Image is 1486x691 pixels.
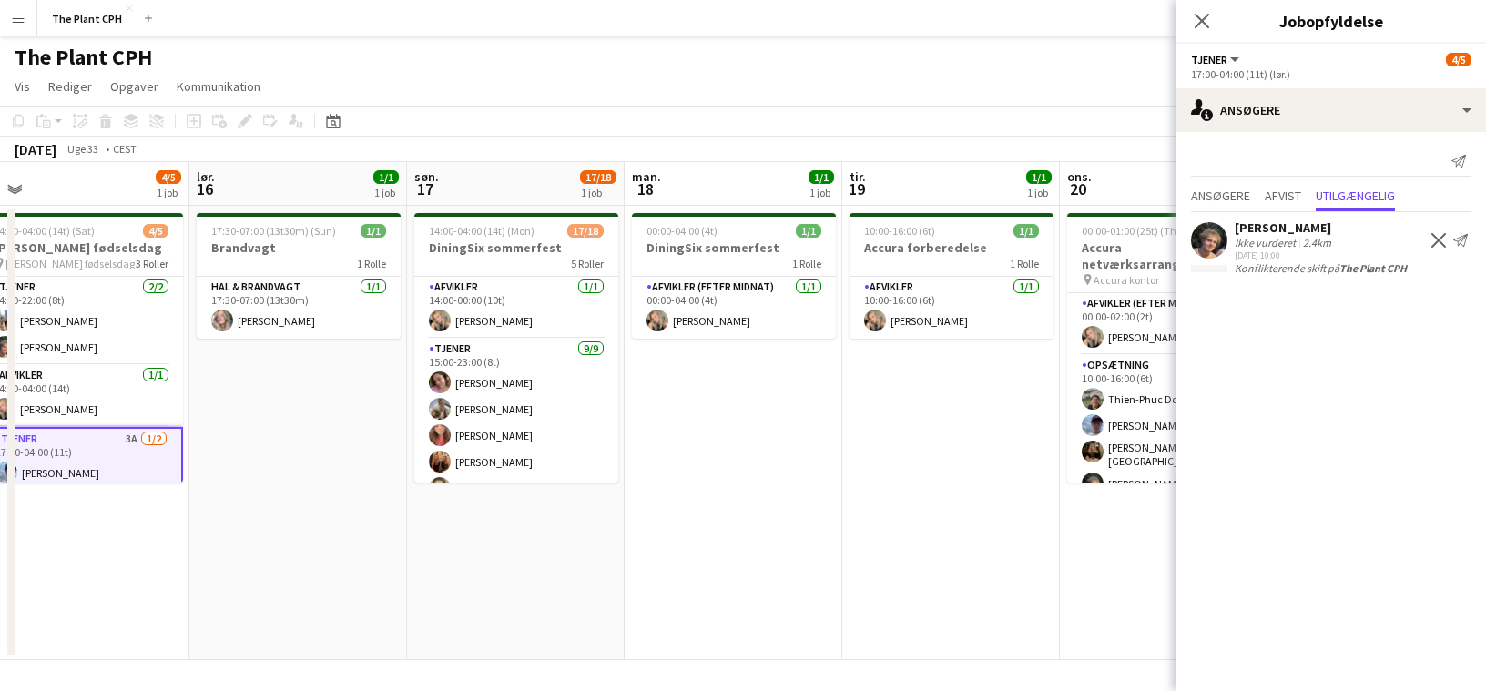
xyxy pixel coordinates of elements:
div: 1 job [581,186,616,199]
div: Konflikterende skift på [1176,261,1486,275]
app-job-card: 17:30-07:00 (13t30m) (Sun)1/1Brandvagt1 RolleHal & brandvagt1/117:30-07:00 (13t30m)[PERSON_NAME] [197,213,401,339]
span: 00:00-01:00 (25t) (Thu) [1082,224,1186,238]
span: 1/1 [373,170,399,184]
app-card-role: Afvikler1/110:00-16:00 (6t)[PERSON_NAME] [850,277,1053,339]
span: 1/1 [361,224,386,238]
div: Ansøgere [1176,88,1486,132]
span: 20 [1064,178,1092,199]
div: [DATE] 10:00 [1235,249,1335,261]
span: Utilgængelig [1316,189,1395,202]
span: 1/1 [809,170,834,184]
span: 17/18 [567,224,604,238]
button: The Plant CPH [37,1,137,36]
span: 1 Rolle [792,257,821,270]
span: [PERSON_NAME] fødselsdag [5,257,135,270]
a: Kommunikation [169,75,268,98]
a: Rediger [41,75,99,98]
div: 2.4km [1299,236,1335,249]
span: 16 [194,178,215,199]
app-card-role: Opsætning4/410:00-16:00 (6t)Thien-Phuc Do[PERSON_NAME][PERSON_NAME][GEOGRAPHIC_DATA][PERSON_NAME] [1067,355,1271,502]
h3: Brandvagt [197,239,401,256]
div: 1 job [374,186,398,199]
h3: DiningSix sommerfest [632,239,836,256]
span: 1/1 [1013,224,1039,238]
span: Tjener [1191,53,1227,66]
span: Rediger [48,78,92,95]
span: 19 [847,178,866,199]
span: 17 [412,178,439,199]
span: 17/18 [580,170,616,184]
span: 5 Roller [571,257,604,270]
app-job-card: 00:00-01:00 (25t) (Thu)15/16Accura netværksarrangement Accura kontor7 RollerAfvikler (efter midna... [1067,213,1271,483]
div: [DATE] [15,140,56,158]
app-job-card: 00:00-04:00 (4t)1/1DiningSix sommerfest1 RolleAfvikler (efter midnat)1/100:00-04:00 (4t)[PERSON_N... [632,213,836,339]
h1: The Plant CPH [15,44,152,71]
h3: Jobopfyldelse [1176,9,1486,33]
span: Accura kontor [1094,273,1159,287]
span: 4/5 [1446,53,1471,66]
span: 4/5 [156,170,181,184]
div: 17:00-04:00 (11t) (lør.) [1191,67,1471,81]
span: 00:00-04:00 (4t) [646,224,718,238]
span: 10:00-16:00 (6t) [864,224,935,238]
h3: DiningSix sommerfest [414,239,618,256]
a: Opgaver [103,75,166,98]
div: Ikke vurderet [1235,236,1299,249]
app-job-card: 10:00-16:00 (6t)1/1Accura forberedelse1 RolleAfvikler1/110:00-16:00 (6t)[PERSON_NAME] [850,213,1053,339]
span: 1/1 [1026,170,1052,184]
span: 3 Roller [136,257,168,270]
b: The Plant CPH [1339,261,1407,275]
span: lør. [197,168,215,185]
div: 1 job [809,186,833,199]
h3: Accura netværksarrangement [1067,239,1271,272]
app-card-role: Afvikler (efter midnat)1/100:00-04:00 (4t)[PERSON_NAME] [632,277,836,339]
button: Tjener [1191,53,1242,66]
span: 1/1 [796,224,821,238]
span: Afvist [1265,189,1301,202]
span: 4/5 [143,224,168,238]
span: 1 Rolle [1010,257,1039,270]
span: Uge 33 [60,142,106,156]
span: Vis [15,78,30,95]
app-job-card: 14:00-04:00 (14t) (Mon)17/18DiningSix sommerfest5 RollerAfvikler1/114:00-00:00 (10t)[PERSON_NAME]... [414,213,618,483]
h3: Accura forberedelse [850,239,1053,256]
div: CEST [113,142,137,156]
span: søn. [414,168,439,185]
app-card-role: Afvikler (efter midnat)1/100:00-02:00 (2t)[PERSON_NAME] [1067,293,1271,355]
span: man. [632,168,661,185]
a: Vis [7,75,37,98]
span: 17:30-07:00 (13t30m) (Sun) [211,224,336,238]
span: Opgaver [110,78,158,95]
div: 1 job [157,186,180,199]
span: Kommunikation [177,78,260,95]
span: ons. [1067,168,1092,185]
span: 18 [629,178,661,199]
div: [PERSON_NAME] [1235,219,1335,236]
span: Ansøgere [1191,189,1250,202]
div: 1 job [1027,186,1051,199]
span: 1 Rolle [357,257,386,270]
app-card-role: Afvikler1/114:00-00:00 (10t)[PERSON_NAME] [414,277,618,339]
span: tir. [850,168,866,185]
app-card-role: Hal & brandvagt1/117:30-07:00 (13t30m)[PERSON_NAME] [197,277,401,339]
span: 14:00-04:00 (14t) (Mon) [429,224,534,238]
app-card-role: Tjener9/915:00-23:00 (8t)[PERSON_NAME][PERSON_NAME][PERSON_NAME][PERSON_NAME][PERSON_NAME] [414,339,618,617]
